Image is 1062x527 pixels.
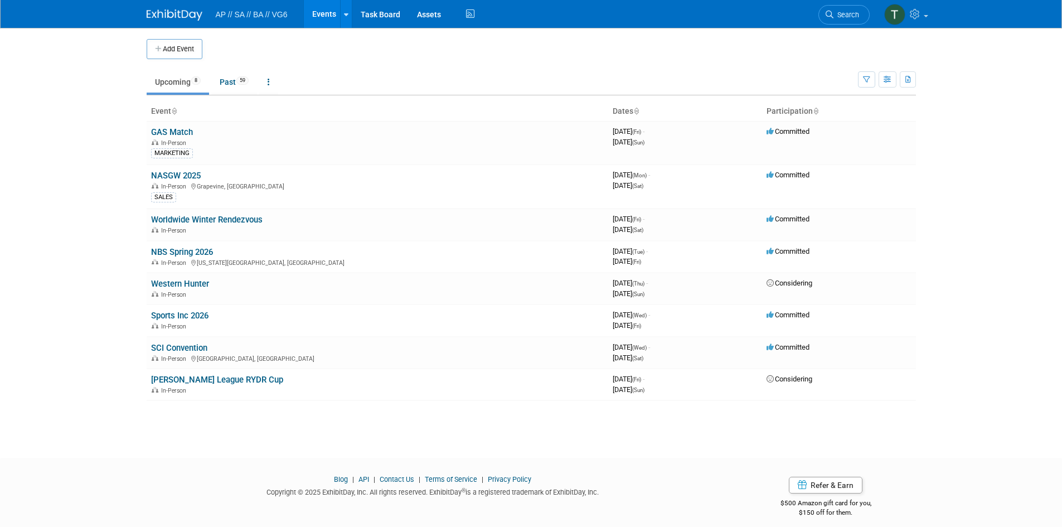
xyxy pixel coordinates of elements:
a: Blog [334,475,348,484]
span: | [416,475,423,484]
span: Considering [767,375,812,383]
a: Sort by Event Name [171,107,177,115]
span: - [646,279,648,287]
span: (Sun) [632,139,644,146]
div: MARKETING [151,148,193,158]
span: Committed [767,247,809,255]
span: - [643,215,644,223]
span: [DATE] [613,343,650,351]
div: $150 off for them. [736,508,916,518]
a: Sports Inc 2026 [151,311,208,321]
span: [DATE] [613,127,644,136]
span: (Fri) [632,216,641,223]
span: In-Person [161,291,190,298]
a: Western Hunter [151,279,209,289]
a: Past59 [211,71,257,93]
span: [DATE] [613,321,641,330]
span: Search [833,11,859,19]
a: GAS Match [151,127,193,137]
img: In-Person Event [152,183,158,188]
span: (Sun) [632,387,644,393]
a: Sort by Start Date [633,107,639,115]
span: | [479,475,486,484]
span: (Sat) [632,355,643,361]
span: In-Person [161,323,190,330]
a: Privacy Policy [488,475,531,484]
sup: ® [462,487,465,494]
span: - [643,127,644,136]
div: [US_STATE][GEOGRAPHIC_DATA], [GEOGRAPHIC_DATA] [151,258,604,267]
a: NASGW 2025 [151,171,201,181]
span: In-Person [161,139,190,147]
span: In-Person [161,259,190,267]
button: Add Event [147,39,202,59]
th: Event [147,102,608,121]
span: In-Person [161,227,190,234]
span: - [648,311,650,319]
img: In-Person Event [152,291,158,297]
span: (Fri) [632,129,641,135]
a: API [358,475,369,484]
span: 8 [191,76,201,85]
span: [DATE] [613,289,644,298]
span: In-Person [161,387,190,394]
th: Participation [762,102,916,121]
span: (Fri) [632,323,641,329]
span: - [648,343,650,351]
span: (Fri) [632,259,641,265]
img: In-Person Event [152,323,158,328]
span: (Wed) [632,312,647,318]
a: [PERSON_NAME] League RYDR Cup [151,375,283,385]
span: 59 [236,76,249,85]
a: Terms of Service [425,475,477,484]
span: | [350,475,357,484]
span: Committed [767,215,809,223]
span: In-Person [161,183,190,190]
span: [DATE] [613,171,650,179]
span: Committed [767,311,809,319]
img: In-Person Event [152,355,158,361]
span: (Wed) [632,345,647,351]
span: [DATE] [613,311,650,319]
span: Considering [767,279,812,287]
span: [DATE] [613,279,648,287]
div: $500 Amazon gift card for you, [736,491,916,517]
span: In-Person [161,355,190,362]
div: SALES [151,192,176,202]
a: Worldwide Winter Rendezvous [151,215,263,225]
span: (Thu) [632,281,644,287]
span: (Tue) [632,249,644,255]
a: Sort by Participation Type [813,107,818,115]
span: AP // SA // BA // VG6 [216,10,288,19]
span: Committed [767,127,809,136]
a: Upcoming8 [147,71,209,93]
img: In-Person Event [152,139,158,145]
span: [DATE] [613,385,644,394]
span: (Sat) [632,227,643,233]
span: Committed [767,343,809,351]
span: (Fri) [632,376,641,383]
span: [DATE] [613,247,648,255]
span: (Mon) [632,172,647,178]
th: Dates [608,102,762,121]
img: In-Person Event [152,227,158,233]
span: [DATE] [613,354,643,362]
span: Committed [767,171,809,179]
a: Contact Us [380,475,414,484]
span: - [648,171,650,179]
span: - [643,375,644,383]
img: Tina McGinty [884,4,905,25]
a: Refer & Earn [789,477,862,494]
span: [DATE] [613,138,644,146]
div: Grapevine, [GEOGRAPHIC_DATA] [151,181,604,190]
span: [DATE] [613,215,644,223]
a: Search [818,5,870,25]
img: In-Person Event [152,259,158,265]
div: [GEOGRAPHIC_DATA], [GEOGRAPHIC_DATA] [151,354,604,362]
span: [DATE] [613,181,643,190]
img: In-Person Event [152,387,158,393]
span: (Sun) [632,291,644,297]
span: | [371,475,378,484]
div: Copyright © 2025 ExhibitDay, Inc. All rights reserved. ExhibitDay is a registered trademark of Ex... [147,485,720,497]
span: - [646,247,648,255]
